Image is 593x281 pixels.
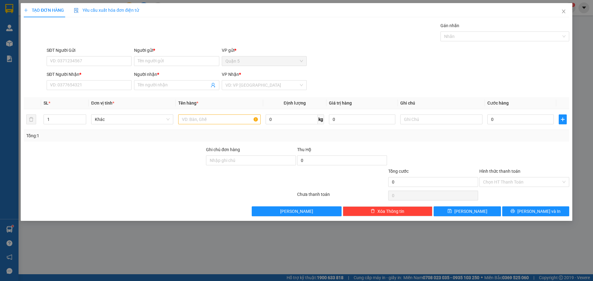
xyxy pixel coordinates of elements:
[517,208,561,215] span: [PERSON_NAME] và In
[91,101,114,105] span: Đơn vị tính
[329,101,352,105] span: Giá trị hàng
[377,208,404,215] span: Xóa Thông tin
[296,191,388,202] div: Chưa thanh toán
[559,114,567,124] button: plus
[44,101,48,105] span: SL
[26,132,229,139] div: Tổng: 1
[81,120,85,124] span: down
[24,8,64,13] span: TẠO ĐƠN HÀNG
[559,117,566,122] span: plus
[47,71,132,78] div: SĐT Người Nhận
[178,114,260,124] input: VD: Bàn, Ghế
[434,206,501,216] button: save[PERSON_NAME]
[178,101,198,105] span: Tên hàng
[134,47,219,54] div: Người gửi
[252,206,342,216] button: [PERSON_NAME]
[371,209,375,214] span: delete
[79,115,86,119] span: Increase Value
[222,72,239,77] span: VP Nhận
[561,9,566,14] span: close
[511,209,515,214] span: printer
[24,8,28,12] span: plus
[26,114,36,124] button: delete
[74,8,79,13] img: icon
[79,119,86,124] span: Decrease Value
[134,71,219,78] div: Người nhận
[329,114,395,124] input: 0
[81,116,85,119] span: up
[284,101,306,105] span: Định lượng
[343,206,433,216] button: deleteXóa Thông tin
[502,206,569,216] button: printer[PERSON_NAME] và In
[400,114,482,124] input: Ghi Chú
[318,114,324,124] span: kg
[398,97,485,109] th: Ghi chú
[280,208,313,215] span: [PERSON_NAME]
[222,47,307,54] div: VP gửi
[479,169,520,174] label: Hình thức thanh toán
[487,101,509,105] span: Cước hàng
[454,208,487,215] span: [PERSON_NAME]
[206,155,296,165] input: Ghi chú đơn hàng
[448,209,452,214] span: save
[95,115,170,124] span: Khác
[555,3,572,20] button: Close
[225,56,303,66] span: Quận 5
[440,23,459,28] label: Gán nhãn
[297,147,311,152] span: Thu Hộ
[74,8,139,13] span: Yêu cầu xuất hóa đơn điện tử
[211,83,216,88] span: user-add
[388,169,409,174] span: Tổng cước
[206,147,240,152] label: Ghi chú đơn hàng
[47,47,132,54] div: SĐT Người Gửi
